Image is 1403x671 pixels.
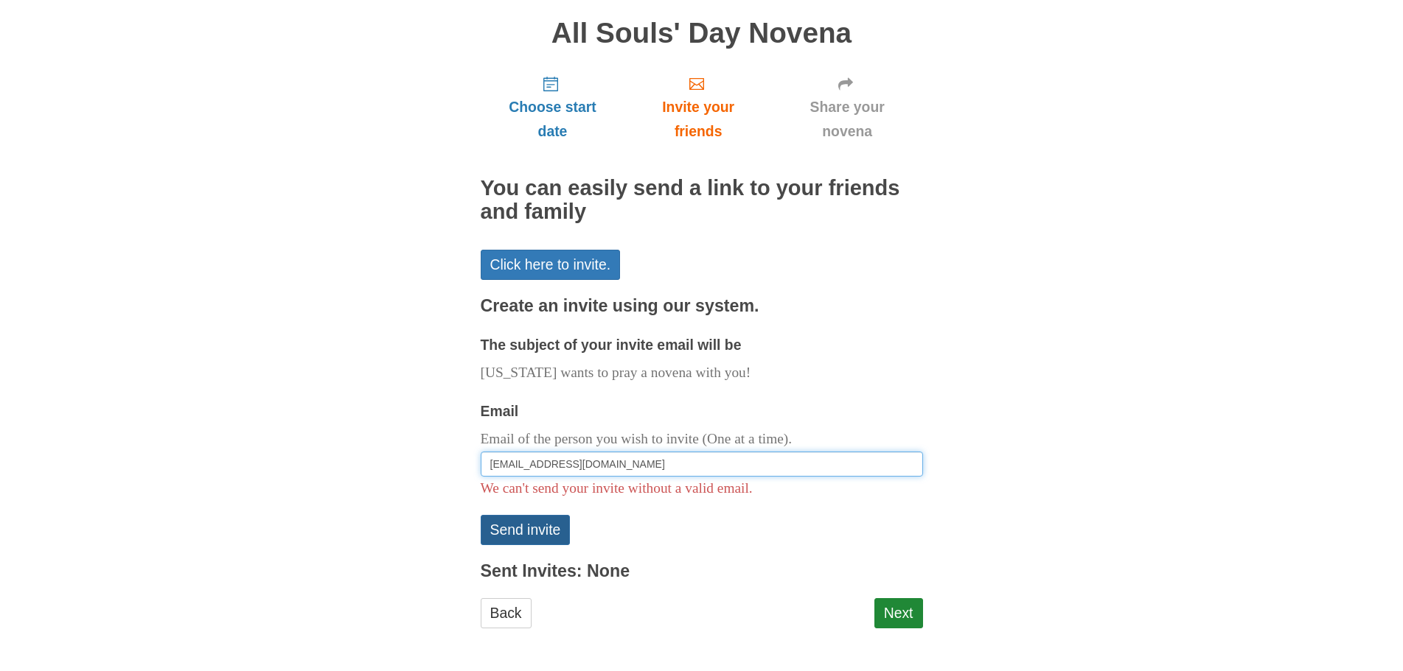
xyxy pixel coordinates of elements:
a: Choose start date [481,63,625,151]
p: [US_STATE] wants to pray a novena with you! [481,361,923,385]
a: Invite your friends [624,63,771,151]
a: Share your novena [772,63,923,151]
h3: Create an invite using our system. [481,297,923,316]
span: Choose start date [495,95,610,144]
label: The subject of your invite email will be [481,333,742,357]
h1: All Souls' Day Novena [481,18,923,49]
a: Click here to invite. [481,250,621,280]
h2: You can easily send a link to your friends and family [481,177,923,224]
button: Send invite [481,515,571,545]
label: Email [481,399,519,424]
a: Back [481,598,532,628]
h3: Sent Invites: None [481,562,923,581]
p: Email of the person you wish to invite (One at a time). [481,427,923,452]
span: Invite your friends [639,95,756,144]
span: Share your novena [787,95,908,144]
span: We can't send your invite without a valid email. [481,480,753,496]
input: Email [481,452,923,477]
a: Next [874,598,923,628]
